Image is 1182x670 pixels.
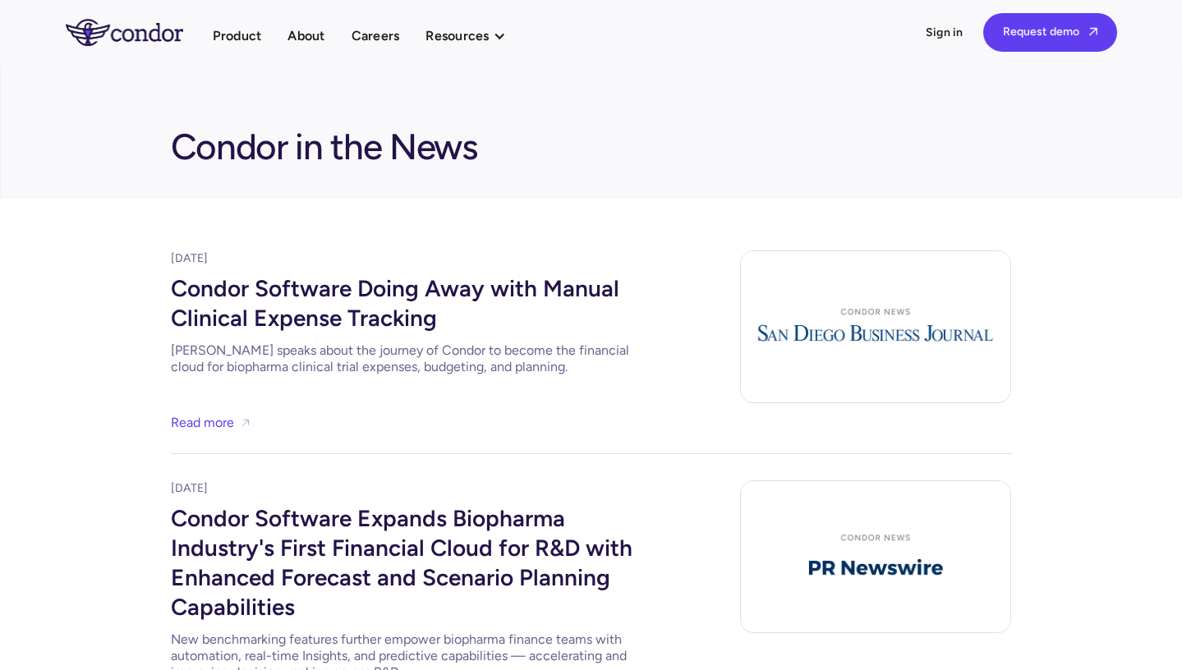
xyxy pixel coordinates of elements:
div: Condor Software Doing Away with Manual Clinical Expense Tracking [171,267,664,336]
a: home [66,19,213,45]
a: Careers [352,25,400,47]
div: Resources [425,25,489,47]
h1: Condor in the News [171,117,478,170]
a: About [287,25,324,47]
div: [DATE] [171,480,727,497]
a: Read more [171,411,234,434]
div: [DATE] [171,250,727,267]
div: Resources [425,25,522,47]
a: Product [213,25,262,47]
div: Condor Software Expands Biopharma Industry's First Financial Cloud for R&D with Enhanced Forecast... [171,497,664,625]
a: Sign in [926,25,964,41]
div: [PERSON_NAME] speaks about the journey of Condor to become the financial cloud for biopharma clin... [171,342,664,375]
a: Condor Software Doing Away with Manual Clinical Expense Tracking[PERSON_NAME] speaks about the jo... [171,267,664,375]
a: Request demo [983,13,1117,52]
span:  [1089,26,1097,37]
